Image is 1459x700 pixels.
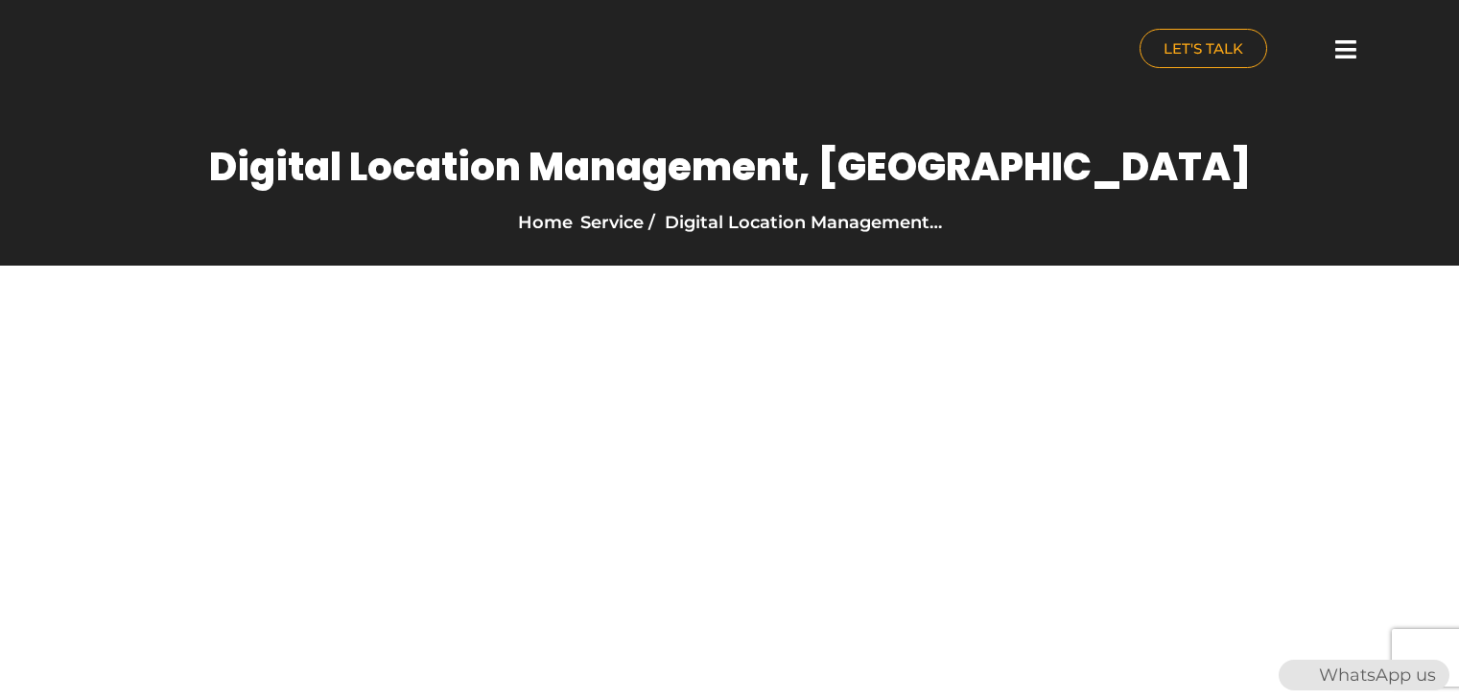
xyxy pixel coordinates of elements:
[209,144,1251,190] h1: Digital Location Management, [GEOGRAPHIC_DATA]
[1279,660,1449,690] div: WhatsApp us
[1164,41,1243,56] span: LET'S TALK
[644,209,942,236] li: Digital Location Management…
[49,10,720,93] a: nuance-qatar_logo
[1279,665,1449,686] a: WhatsAppWhatsApp us
[49,10,210,93] img: nuance-qatar_logo
[1140,29,1267,68] a: LET'S TALK
[518,212,573,233] a: Home
[580,209,644,236] li: Service
[1281,660,1311,690] img: WhatsApp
